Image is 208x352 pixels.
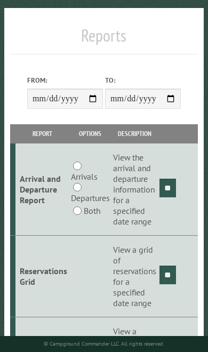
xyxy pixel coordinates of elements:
[44,340,164,347] small: © Campground Commander LLC. All rights reserved.
[105,75,181,85] label: To:
[71,170,98,183] label: Arrivals
[111,143,158,236] td: View the arrival and departure information for a specified date range
[15,236,69,317] td: Reservations Grid
[15,124,69,143] th: Report
[27,75,103,85] label: From:
[84,204,100,217] label: Both
[71,191,110,204] label: Departures
[111,236,158,317] td: View a grid of reservations for a specified date range
[69,124,111,143] th: Options
[10,25,197,54] h1: Reports
[111,124,158,143] th: Description
[15,143,69,236] td: Arrival and Departure Report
